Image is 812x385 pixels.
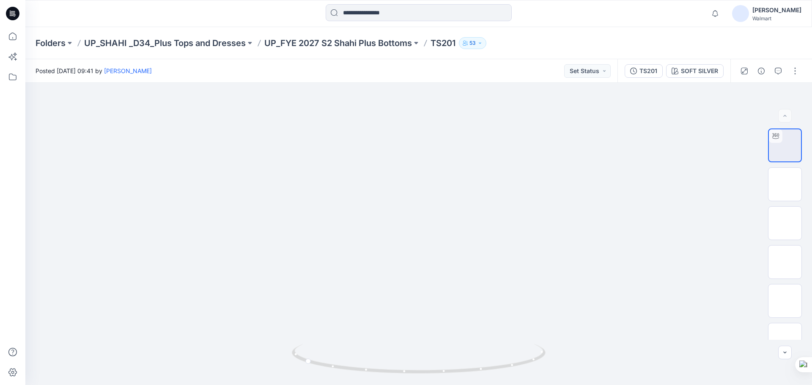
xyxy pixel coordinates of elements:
a: Folders [36,37,66,49]
div: Walmart [752,15,801,22]
button: 53 [459,37,486,49]
button: TS201 [625,64,663,78]
a: [PERSON_NAME] [104,67,152,74]
div: TS201 [639,66,657,76]
a: UP_SHAHI _D34_Plus Tops and Dresses [84,37,246,49]
p: 53 [469,38,476,48]
p: TS201 [431,37,455,49]
a: UP_FYE 2027 S2 Shahi Plus Bottoms [264,37,412,49]
button: SOFT SILVER [666,64,724,78]
span: Posted [DATE] 09:41 by [36,66,152,75]
button: Details [754,64,768,78]
div: SOFT SILVER [681,66,718,76]
img: avatar [732,5,749,22]
div: [PERSON_NAME] [752,5,801,15]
